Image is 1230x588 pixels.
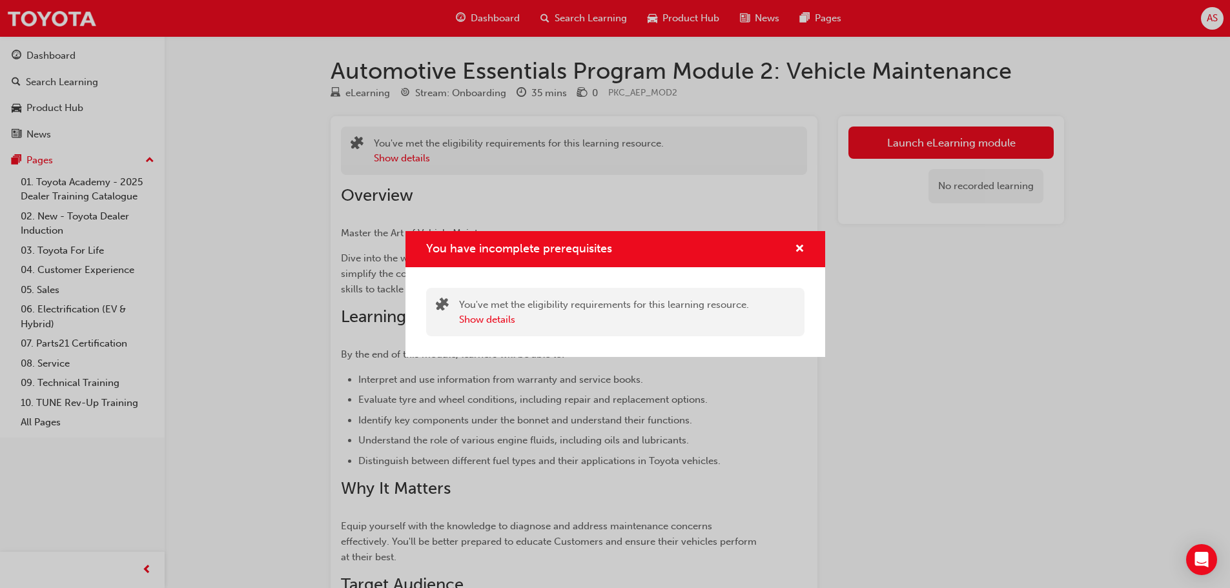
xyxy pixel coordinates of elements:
[459,298,749,327] div: You've met the eligibility requirements for this learning resource.
[795,244,805,256] span: cross-icon
[436,299,449,314] span: puzzle-icon
[795,241,805,258] button: cross-icon
[1186,544,1217,575] div: Open Intercom Messenger
[459,312,515,327] button: Show details
[426,241,612,256] span: You have incomplete prerequisites
[405,231,825,358] div: You have incomplete prerequisites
